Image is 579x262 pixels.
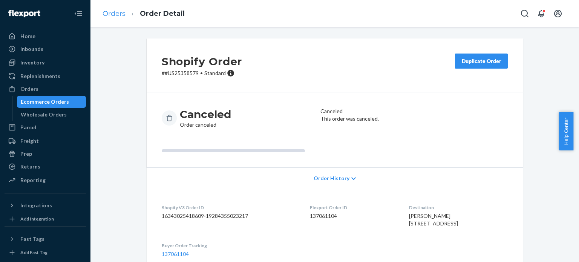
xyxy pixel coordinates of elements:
[409,204,508,211] dt: Destination
[5,215,86,224] a: Add Integration
[20,202,52,209] div: Integrations
[5,70,86,82] a: Replenishments
[5,83,86,95] a: Orders
[162,54,242,69] h2: Shopify Order
[5,248,86,257] a: Add Fast Tag
[162,69,242,77] p: # #US25358579
[409,213,458,227] span: [PERSON_NAME] [STREET_ADDRESS]
[5,57,86,69] a: Inventory
[20,216,54,222] div: Add Integration
[5,233,86,245] button: Fast Tags
[5,199,86,211] button: Integrations
[17,96,86,108] a: Ecommerce Orders
[455,54,508,69] button: Duplicate Order
[162,251,189,257] a: 137061104
[180,107,231,121] h3: Canceled
[20,59,44,66] div: Inventory
[204,70,226,76] span: Standard
[534,6,549,21] button: Open notifications
[17,109,86,121] a: Wholesale Orders
[200,70,203,76] span: •
[5,121,86,133] a: Parcel
[21,98,69,106] div: Ecommerce Orders
[20,32,35,40] div: Home
[5,135,86,147] a: Freight
[71,6,86,21] button: Close Navigation
[162,204,298,211] dt: Shopify V3 Order ID
[461,57,501,65] div: Duplicate Order
[20,235,44,243] div: Fast Tags
[517,6,532,21] button: Open Search Box
[21,111,67,118] div: Wholesale Orders
[20,72,60,80] div: Replenishments
[5,174,86,186] a: Reporting
[5,148,86,160] a: Prep
[5,43,86,55] a: Inbounds
[20,163,40,170] div: Returns
[310,212,397,220] dd: 137061104
[310,204,397,211] dt: Flexport Order ID
[20,176,46,184] div: Reporting
[20,137,39,145] div: Freight
[550,6,565,21] button: Open account menu
[5,161,86,173] a: Returns
[20,249,47,256] div: Add Fast Tag
[320,107,508,115] header: Canceled
[8,10,40,17] img: Flexport logo
[96,3,191,25] ol: breadcrumbs
[140,9,185,18] a: Order Detail
[5,30,86,42] a: Home
[180,107,231,129] div: Order canceled
[314,175,349,182] span: Order History
[20,150,32,158] div: Prep
[320,115,508,123] p: This order was canceled.
[20,45,43,53] div: Inbounds
[559,112,573,150] button: Help Center
[162,242,298,249] dt: Buyer Order Tracking
[20,85,38,93] div: Orders
[20,124,36,131] div: Parcel
[103,9,126,18] a: Orders
[162,212,298,220] dd: 16343025418609-19284355023217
